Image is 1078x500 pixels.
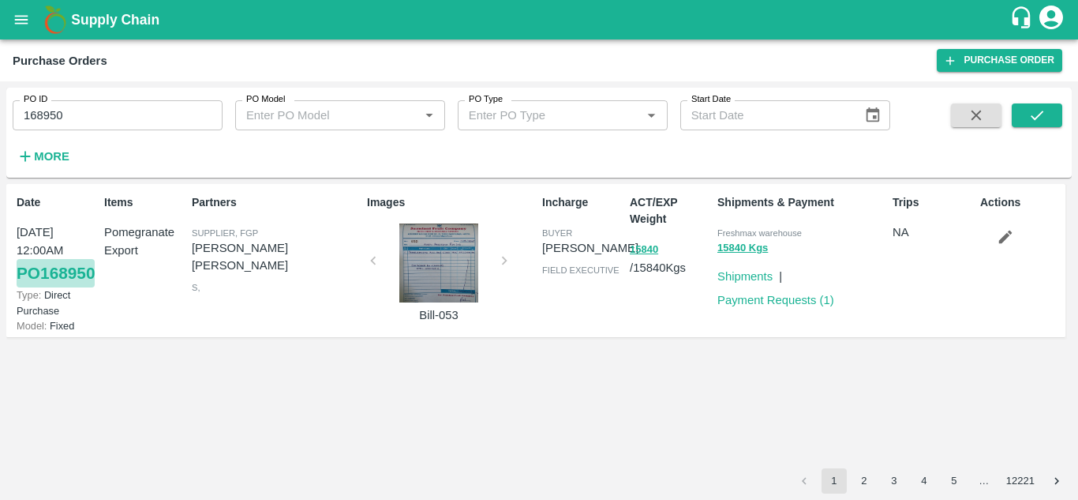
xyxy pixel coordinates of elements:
label: PO ID [24,93,47,106]
input: Enter PO Model [240,105,394,126]
p: Incharge [542,194,623,211]
button: open drawer [3,2,39,38]
p: Trips [893,194,974,211]
input: Enter PO Type [462,105,616,126]
button: 15840 Kgs [717,239,768,258]
span: Supplier, FGP [192,228,258,238]
a: Purchase Order [937,49,1062,72]
p: [PERSON_NAME] [PERSON_NAME] [192,239,361,275]
button: More [13,143,73,170]
label: Start Date [691,93,731,106]
div: account of current user [1037,3,1065,36]
input: Enter PO ID [13,100,223,130]
p: / 15840 Kgs [630,240,711,276]
p: Actions [980,194,1061,211]
b: Supply Chain [71,12,159,28]
input: Start Date [680,100,852,130]
button: Go to page 4 [911,468,937,494]
span: Freshmax warehouse [717,228,802,238]
button: Choose date [858,100,888,130]
button: 15840 [630,241,658,259]
p: [PERSON_NAME] [542,239,638,257]
button: Go to page 3 [881,468,907,494]
label: PO Model [246,93,286,106]
span: S , [192,283,200,292]
button: page 1 [822,468,847,494]
p: Fixed [17,318,98,333]
button: Open [641,105,661,126]
p: Pomegranate Export [104,224,185,259]
p: Partners [192,194,361,211]
span: Model: [17,320,47,332]
button: Go to page 2 [852,468,877,494]
a: Shipments [717,270,773,283]
span: buyer [542,228,572,238]
label: PO Type [469,93,503,106]
div: | [773,261,782,285]
strong: More [34,150,69,163]
p: Shipments & Payment [717,194,886,211]
span: Type: [17,289,41,301]
button: Open [419,105,440,126]
p: Direct Purchase [17,288,98,318]
button: Go to next page [1044,468,1069,494]
a: Supply Chain [71,9,1009,31]
p: [DATE] 12:00AM [17,224,98,259]
button: Go to page 5 [941,468,967,494]
nav: pagination navigation [789,468,1072,494]
p: Bill-053 [380,306,498,324]
div: … [971,474,997,489]
p: NA [893,224,974,241]
a: Payment Requests (1) [717,294,834,306]
button: Go to page 12221 [1001,468,1039,494]
img: logo [39,4,71,36]
div: Purchase Orders [13,51,107,71]
p: Date [17,194,98,211]
p: Images [367,194,536,211]
p: Items [104,194,185,211]
span: field executive [542,265,619,275]
div: customer-support [1009,6,1037,34]
p: ACT/EXP Weight [630,194,711,227]
a: PO168950 [17,259,95,288]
